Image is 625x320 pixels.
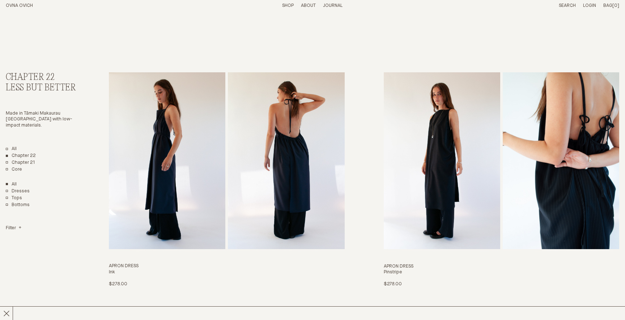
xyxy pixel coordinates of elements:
span: [0] [612,3,619,8]
img: Apron Dress [109,72,225,249]
a: Shop [282,3,294,8]
p: $278.00 [384,281,402,287]
span: Bag [603,3,612,8]
summary: About [301,3,316,9]
a: Journal [323,3,343,8]
a: Tops [6,195,22,201]
summary: Filter [6,225,21,231]
a: All [6,146,17,152]
h2: Chapter 22 [6,72,77,83]
a: Core [6,167,22,173]
h4: Ink [109,269,344,276]
a: Show All [6,182,17,188]
h3: Less But Better [6,83,77,93]
h3: Apron Dress [109,263,344,269]
p: $278.00 [109,281,127,287]
a: Search [559,3,576,8]
h4: Pinstripe [384,269,619,276]
a: Dresses [6,188,30,195]
a: Chapter 21 [6,160,35,166]
a: Chapter 22 [6,153,36,159]
a: Home [6,3,33,8]
img: Apron Dress [384,72,500,249]
a: Bottoms [6,202,30,208]
p: Made in Tāmaki Makaurau [GEOGRAPHIC_DATA] with low-impact materials. [6,111,77,129]
a: Apron Dress [384,72,619,287]
a: Apron Dress [109,72,344,287]
a: Login [583,3,596,8]
h3: Apron Dress [384,264,619,270]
